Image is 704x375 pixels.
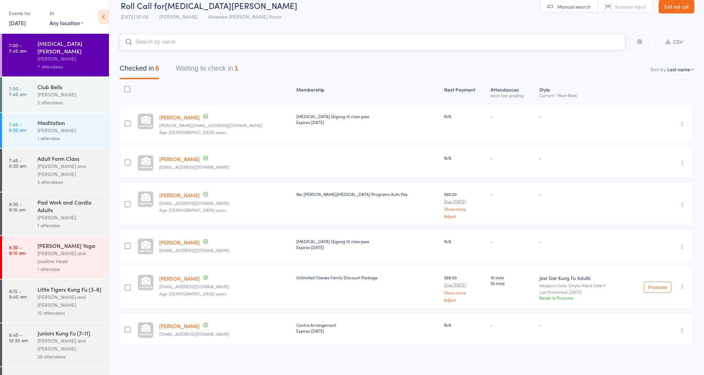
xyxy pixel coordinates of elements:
div: Style [537,83,627,101]
time: 9:15 - 9:45 am [9,288,27,299]
a: Show more [444,207,485,211]
div: - [491,322,533,328]
span: Scanner input [615,3,646,10]
small: carolynsamsa@gmail.com [159,284,291,289]
div: Last name [667,66,690,73]
div: [PERSON_NAME] [37,126,103,134]
span: Age: [DEMOGRAPHIC_DATA] years [159,207,226,213]
div: $90.00 [444,191,485,218]
div: Jow Gar Kung Fu Adults [539,274,625,281]
div: 1 [234,64,238,72]
div: - [539,238,625,244]
div: Unlimited Classes Family Discount Package [296,274,439,280]
a: 7:00 -7:45 am[MEDICAL_DATA][PERSON_NAME][PERSON_NAME]7 attendees [2,34,109,76]
a: Show more [444,290,485,295]
button: Promote [644,282,671,293]
div: [PERSON_NAME] and [PERSON_NAME] [37,162,103,178]
div: Juniors Kung Fu (7-11) [37,329,103,337]
span: Age: [DEMOGRAPHIC_DATA] years [159,129,226,135]
span: Age: [DEMOGRAPHIC_DATA] years [159,291,226,296]
div: Expires [DATE] [296,328,439,334]
div: [PERSON_NAME] [37,213,103,221]
a: Adjust [444,298,485,302]
a: [PERSON_NAME] [159,275,200,282]
a: 8:30 -9:15 amPad Work and Cardio Adults[PERSON_NAME]1 attendee [2,192,109,235]
a: 7:45 -8:30 amAdult Form Class[PERSON_NAME] and [PERSON_NAME]2 attendees [2,149,109,192]
div: N/A [444,113,485,119]
div: - [491,191,533,197]
div: 1 attendee [37,265,103,273]
div: 15 attendees [37,309,103,317]
button: Checked in6 [120,61,159,79]
time: 8:30 - 9:15 am [9,201,26,212]
div: Little Tigers Kung Fu (3-6) [37,285,103,293]
div: [PERSON_NAME] Yoga [37,242,103,249]
div: since last grading [491,93,533,97]
div: Contra Arrangement [296,322,439,334]
div: 1 attendee [37,221,103,229]
span: 30 total [491,280,533,286]
div: N/A [444,322,485,328]
div: Next Payment [441,83,488,101]
div: [PERSON_NAME] and [PERSON_NAME] [37,337,103,353]
div: At [49,8,84,19]
div: 2 attendees [37,178,103,186]
div: $98.00 [444,274,485,302]
a: [PERSON_NAME] [159,239,200,246]
label: Sort by [650,66,666,73]
small: Due [DATE] [444,199,485,204]
div: - [491,238,533,244]
div: [MEDICAL_DATA] Qigong 10 class pass [296,113,439,125]
a: 7:45 -8:30 amMeditation[PERSON_NAME]1 attendee [2,113,109,148]
div: - [539,155,625,161]
small: hoaph59@gmail.com [159,201,291,206]
div: - [491,113,533,119]
div: - [539,191,625,197]
div: Atten­dances [488,83,536,101]
div: [PERSON_NAME] [37,55,103,63]
a: 9:15 -9:45 amLittle Tigers Kung Fu (3-6)[PERSON_NAME] and [PERSON_NAME]15 attendees [2,280,109,323]
small: Tamdoran1952@icloud.com [159,165,291,169]
small: vanessataverna001@gmail.com [159,332,291,336]
div: Club Bells [37,83,103,91]
time: 8:30 - 9:15 am [9,244,26,256]
div: Expires [DATE] [296,244,439,250]
a: [PERSON_NAME] [159,155,200,163]
div: - [539,322,625,328]
span: [DATE] 07:00 [121,13,148,20]
div: 2 attendees [37,98,103,106]
div: Membership [294,83,441,101]
a: [PERSON_NAME] [159,322,200,330]
div: [MEDICAL_DATA] Qigong 10 class pass [296,238,439,250]
span: [PERSON_NAME] [159,13,198,20]
small: Last Promoted: [DATE] [539,290,625,294]
small: jos-555@hotmail.com [159,123,291,128]
div: Empty Hand Gate [569,283,602,288]
input: Search by name [120,34,625,50]
div: 6 [155,64,159,72]
span: Manual search [557,3,591,10]
time: 9:45 - 10:30 am [9,332,28,343]
div: N/A [444,238,485,244]
div: Nei [PERSON_NAME][MEDICAL_DATA] Programs Auto Pay [296,191,439,197]
button: CSV [654,35,694,50]
div: [MEDICAL_DATA][PERSON_NAME] [37,40,103,55]
div: 1 attendee [37,134,103,142]
a: [DATE] [9,19,26,27]
a: 9:45 -10:30 amJuniors Kung Fu (7-11)[PERSON_NAME] and [PERSON_NAME]29 attendees [2,323,109,366]
div: Adult Form Class [37,155,103,162]
div: [PERSON_NAME] and Joveline Head [37,249,103,265]
div: 7 attendees [37,63,103,71]
a: 8:30 -9:15 am[PERSON_NAME] Yoga[PERSON_NAME] and Joveline Head1 attendee [2,236,109,279]
time: 7:45 - 8:30 am [9,122,26,133]
time: 7:00 - 7:45 am [9,86,26,97]
div: Pad Work and Cardio Adults [37,198,103,213]
div: - [491,155,533,161]
div: Current / Next Rank [539,93,625,97]
div: [PERSON_NAME] and [PERSON_NAME] [37,293,103,309]
small: Due [DATE] [444,282,485,287]
button: Waiting to check in1 [176,61,238,79]
div: Ready to Promote [539,295,625,301]
a: 7:00 -7:45 amClub Bells[PERSON_NAME]2 attendees [2,77,109,112]
a: Adjust [444,214,485,218]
